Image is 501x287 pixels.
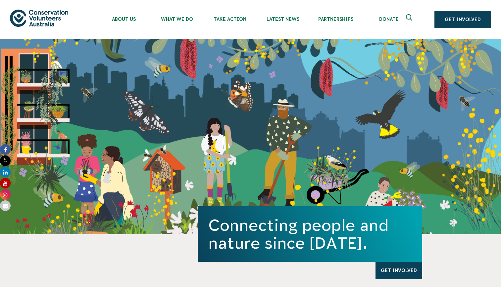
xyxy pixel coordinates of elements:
span: Donate [362,17,415,22]
img: logo.svg [10,10,68,26]
a: Get Involved [376,262,422,279]
span: About Us [97,17,150,22]
span: What We Do [150,17,203,22]
span: Expand search box [406,14,414,25]
button: Expand search box Close search box [402,12,418,27]
span: Take Action [203,17,256,22]
h1: Connecting people and nature since [DATE]. [208,216,412,252]
a: Get Involved [434,11,491,28]
span: Latest News [256,17,309,22]
span: Partnerships [309,17,362,22]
